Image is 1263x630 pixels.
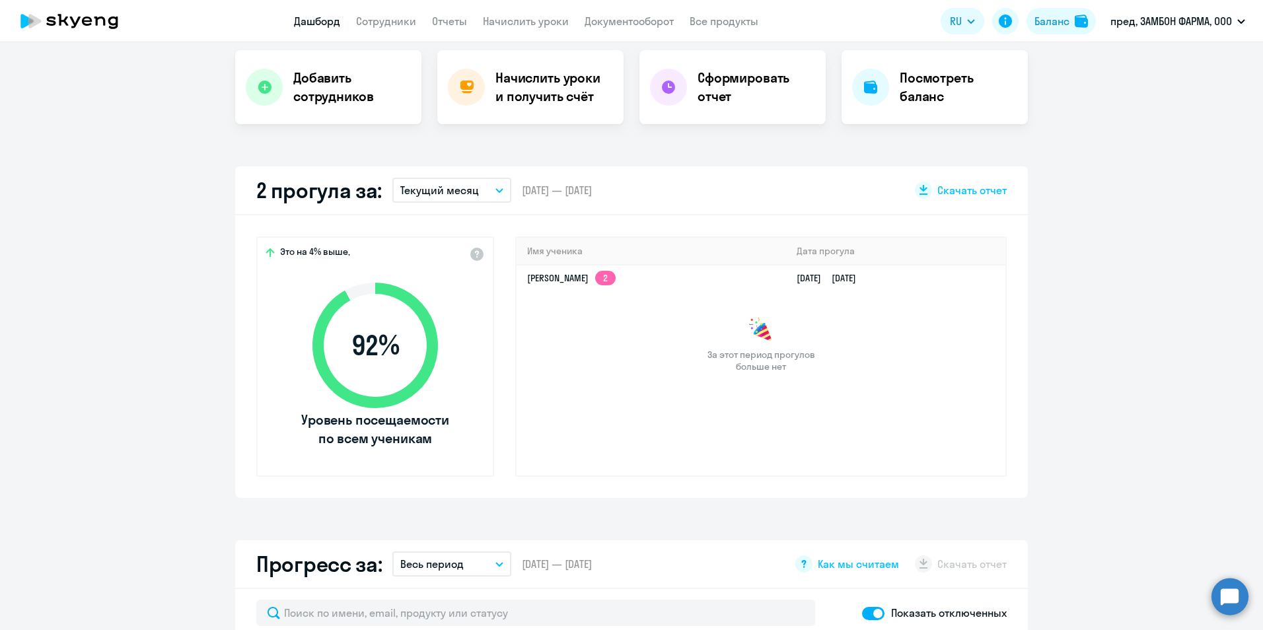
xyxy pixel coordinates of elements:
[432,15,467,28] a: Отчеты
[280,246,350,262] span: Это на 4% выше,
[392,551,511,577] button: Весь период
[527,272,616,284] a: [PERSON_NAME]2
[400,182,479,198] p: Текущий месяц
[400,556,464,572] p: Весь период
[937,183,1007,197] span: Скачать отчет
[950,13,962,29] span: RU
[392,178,511,203] button: Текущий месяц
[483,15,569,28] a: Начислить уроки
[1110,13,1232,29] p: пред, ЗАМБОН ФАРМА, ООО
[891,605,1007,621] p: Показать отключенных
[900,69,1017,106] h4: Посмотреть баланс
[786,238,1005,265] th: Дата прогула
[1075,15,1088,28] img: balance
[256,600,815,626] input: Поиск по имени, email, продукту или статусу
[1027,8,1096,34] button: Балансbalance
[299,330,451,361] span: 92 %
[705,349,816,372] span: За этот период прогулов больше нет
[293,69,411,106] h4: Добавить сотрудников
[748,317,774,343] img: congrats
[299,411,451,448] span: Уровень посещаемости по всем ученикам
[522,557,592,571] span: [DATE] — [DATE]
[941,8,984,34] button: RU
[522,183,592,197] span: [DATE] — [DATE]
[1104,5,1252,37] button: пред, ЗАМБОН ФАРМА, ООО
[595,271,616,285] app-skyeng-badge: 2
[1034,13,1069,29] div: Баланс
[256,551,382,577] h2: Прогресс за:
[698,69,815,106] h4: Сформировать отчет
[256,177,382,203] h2: 2 прогула за:
[690,15,758,28] a: Все продукты
[585,15,674,28] a: Документооборот
[517,238,786,265] th: Имя ученика
[495,69,610,106] h4: Начислить уроки и получить счёт
[356,15,416,28] a: Сотрудники
[797,272,867,284] a: [DATE][DATE]
[818,557,899,571] span: Как мы считаем
[294,15,340,28] a: Дашборд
